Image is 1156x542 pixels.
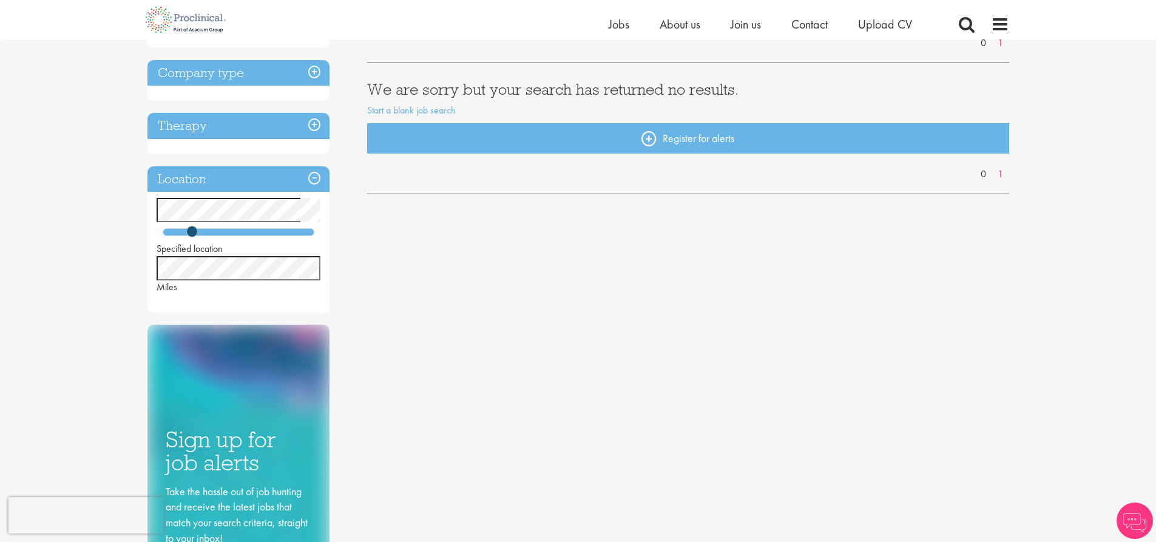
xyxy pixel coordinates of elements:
a: Contact [791,16,828,32]
img: Chatbot [1117,503,1153,539]
a: Join us [731,16,761,32]
a: Upload CV [858,16,912,32]
a: Start a blank job search [367,104,456,117]
a: 1 [992,168,1009,181]
a: 0 [975,168,992,181]
a: 1 [992,36,1009,50]
iframe: reCAPTCHA [8,497,164,534]
h3: Company type [147,60,330,86]
span: Miles [157,280,177,293]
a: Register for alerts [367,123,1009,154]
h3: Therapy [147,113,330,139]
a: 0 [975,36,992,50]
h3: Location [147,166,330,192]
a: Jobs [609,16,629,32]
a: About us [660,16,700,32]
span: Specified location [157,242,223,255]
h3: Sign up for job alerts [166,428,311,475]
h3: We are sorry but your search has returned no results. [367,81,1009,97]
